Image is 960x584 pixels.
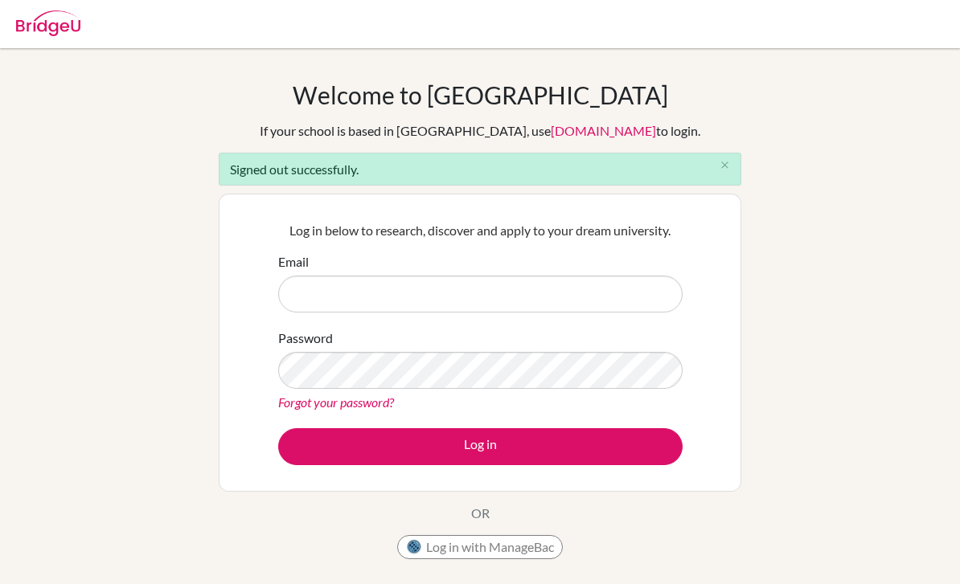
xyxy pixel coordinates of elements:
label: Password [278,329,333,348]
p: OR [471,504,490,523]
h1: Welcome to [GEOGRAPHIC_DATA] [293,80,668,109]
a: [DOMAIN_NAME] [551,123,656,138]
div: If your school is based in [GEOGRAPHIC_DATA], use to login. [260,121,700,141]
button: Log in with ManageBac [397,535,563,559]
i: close [719,159,731,171]
div: Signed out successfully. [219,153,741,186]
button: Close [708,153,741,178]
img: Bridge-U [16,10,80,36]
a: Forgot your password? [278,394,394,410]
p: Log in below to research, discover and apply to your dream university. [278,221,683,240]
label: Email [278,252,309,272]
button: Log in [278,428,683,465]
